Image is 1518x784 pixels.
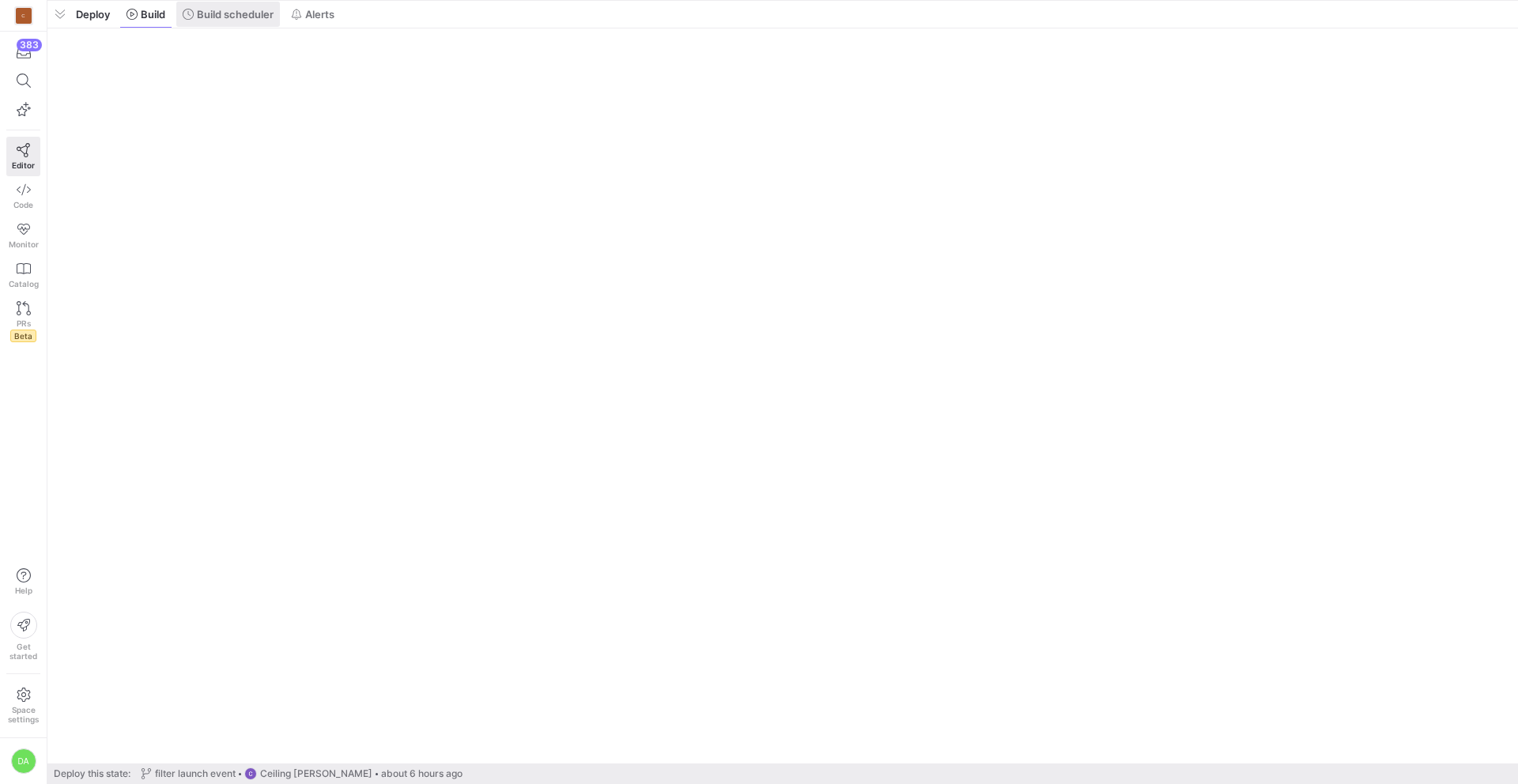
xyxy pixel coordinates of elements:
[17,39,42,51] div: 383
[6,2,40,29] a: C
[6,561,40,602] button: Help
[6,137,40,176] a: Editor
[6,744,40,778] button: DA
[76,8,110,21] span: Deploy
[9,239,39,249] span: Monitor
[119,1,172,28] button: Build
[6,295,40,349] a: PRsBeta
[381,768,463,779] span: about 6 hours ago
[17,318,31,328] span: PRs
[12,160,35,170] span: Editor
[13,586,33,595] span: Help
[11,748,36,774] div: DA
[176,1,281,28] button: Build scheduler
[6,176,40,216] a: Code
[9,642,37,661] span: Get started
[54,768,130,779] span: Deploy this state:
[9,279,39,288] span: Catalog
[6,680,40,731] a: Spacesettings
[8,705,39,724] span: Space settings
[284,1,342,28] button: Alerts
[155,768,236,779] span: filter launch event
[197,8,274,21] span: Build scheduler
[6,605,40,667] button: Getstarted
[6,38,40,66] button: 383
[244,767,257,780] img: https://lh3.googleusercontent.com/a/ACg8ocL5hHIcNgxjrjDvW2IB9Zc3OMw20Wvong8C6gpurw_crp9hOg=s96-c
[13,200,33,209] span: Code
[16,8,32,24] div: C
[6,216,40,255] a: Monitor
[260,768,372,779] span: Ceiling [PERSON_NAME]
[305,8,334,21] span: Alerts
[137,763,466,784] button: filter launch eventhttps://lh3.googleusercontent.com/a/ACg8ocL5hHIcNgxjrjDvW2IB9Zc3OMw20Wvong8C6g...
[6,255,40,295] a: Catalog
[10,330,36,342] span: Beta
[141,8,165,21] span: Build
